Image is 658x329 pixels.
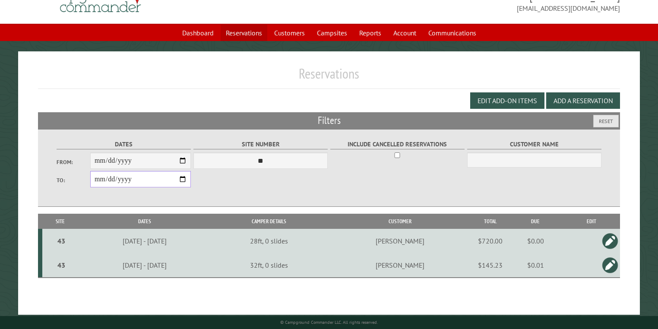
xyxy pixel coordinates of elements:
label: Customer Name [467,139,601,149]
a: Dashboard [177,25,219,41]
div: [DATE] - [DATE] [79,237,209,245]
label: Include Cancelled Reservations [330,139,465,149]
h1: Reservations [38,65,620,89]
td: $0.01 [508,253,563,278]
td: $0.00 [508,229,563,253]
th: Camper Details [211,214,326,229]
a: Campsites [312,25,352,41]
th: Edit [563,214,620,229]
h2: Filters [38,112,620,129]
td: 32ft, 0 slides [211,253,326,278]
small: © Campground Commander LLC. All rights reserved. [280,320,378,325]
label: Site Number [193,139,328,149]
label: From: [57,158,90,166]
td: $145.23 [473,253,508,278]
a: Reservations [221,25,267,41]
td: $720.00 [473,229,508,253]
th: Total [473,214,508,229]
th: Customer [327,214,473,229]
label: Dates [57,139,191,149]
td: [PERSON_NAME] [327,253,473,278]
label: To: [57,176,90,184]
td: [PERSON_NAME] [327,229,473,253]
button: Reset [593,115,619,127]
th: Site [42,214,78,229]
a: Reports [354,25,386,41]
a: Communications [423,25,481,41]
th: Due [508,214,563,229]
button: Add a Reservation [546,92,620,109]
button: Edit Add-on Items [470,92,544,109]
div: 43 [46,261,77,269]
div: 43 [46,237,77,245]
div: [DATE] - [DATE] [79,261,209,269]
a: Account [388,25,421,41]
th: Dates [78,214,211,229]
a: Customers [269,25,310,41]
td: 28ft, 0 slides [211,229,326,253]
